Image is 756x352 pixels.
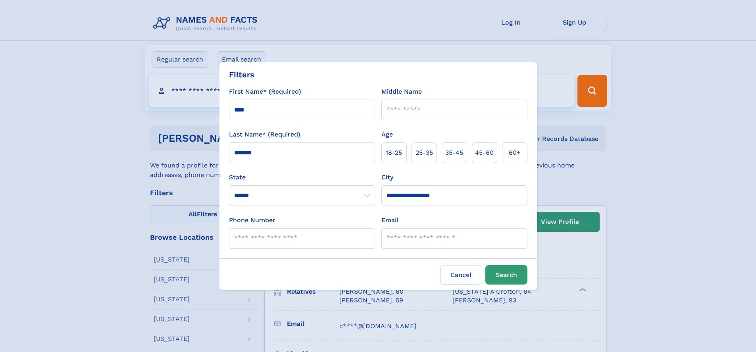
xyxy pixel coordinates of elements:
span: 60+ [509,148,521,158]
span: 45‑60 [475,148,494,158]
label: First Name* (Required) [229,87,301,96]
span: 18‑25 [386,148,402,158]
label: State [229,173,375,182]
button: Search [485,265,527,285]
label: Last Name* (Required) [229,130,300,139]
span: 25‑35 [416,148,433,158]
label: Email [381,215,398,225]
span: 35‑45 [445,148,463,158]
label: City [381,173,393,182]
div: Filters [229,69,254,81]
label: Cancel [440,265,482,285]
label: Age [381,130,393,139]
label: Phone Number [229,215,275,225]
label: Middle Name [381,87,422,96]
